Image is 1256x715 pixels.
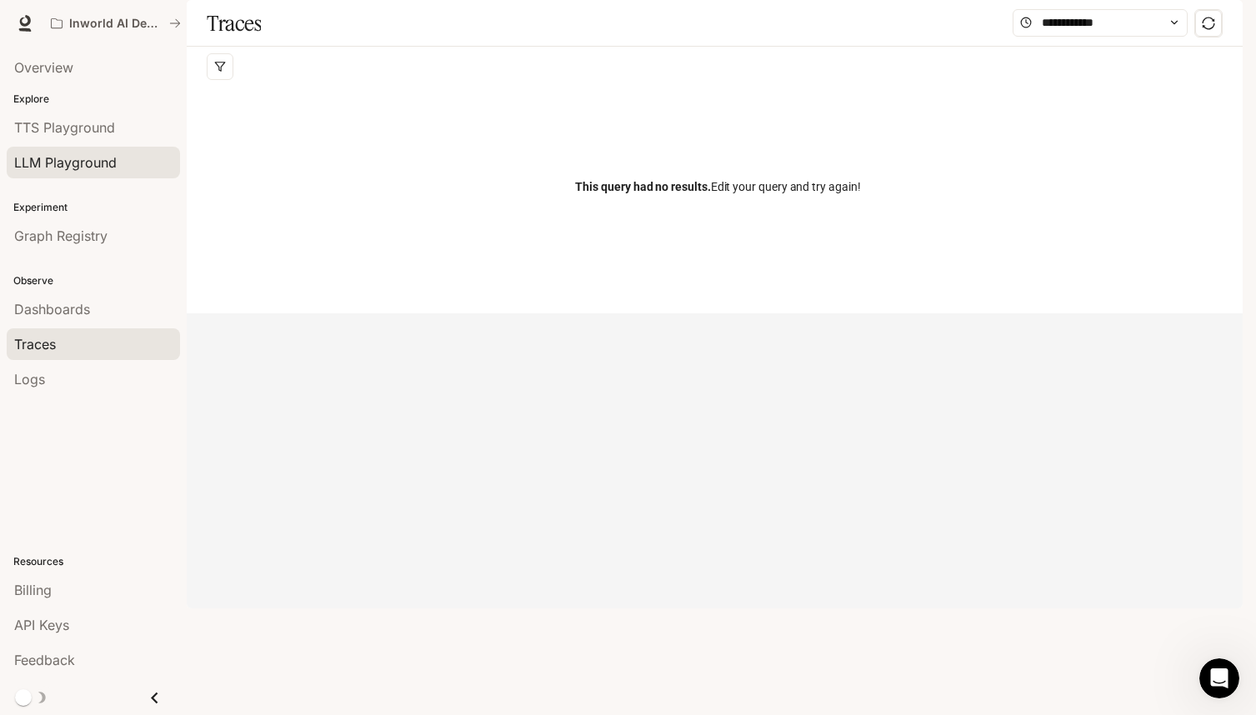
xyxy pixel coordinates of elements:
[43,7,188,40] button: All workspaces
[575,177,860,196] span: Edit your query and try again!
[1199,658,1239,698] iframe: Intercom live chat
[1202,17,1215,30] span: sync
[207,7,261,40] h1: Traces
[69,17,163,31] p: Inworld AI Demos
[575,180,710,193] span: This query had no results.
